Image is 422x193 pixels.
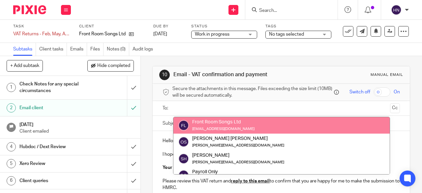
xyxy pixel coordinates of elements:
img: svg%3E [391,5,402,15]
u: reply to this email [231,179,270,183]
img: svg%3E [178,153,189,164]
button: Cc [390,103,400,113]
a: Client tasks [39,43,67,56]
div: 10 [159,70,170,80]
button: + Add subtask [7,60,43,71]
label: Tags [265,24,331,29]
div: 1 [7,83,16,92]
label: Subject: [163,120,180,127]
p: Please review this VAT return and to confirm that you are happy for me to make the submission to ... [163,178,400,191]
a: Audit logs [133,43,156,56]
img: svg%3E [178,170,189,180]
div: Front Room Songs Ltd [192,119,255,125]
div: Payroll Only [192,169,255,175]
label: Status [191,24,257,29]
span: On [394,89,400,95]
a: Emails [70,43,87,56]
img: svg%3E [178,137,189,147]
p: Client emailed [19,128,134,135]
span: No tags selected [269,32,304,37]
div: VAT Returns - Feb, May, Aug, Nov [13,31,71,37]
p: Hello [PERSON_NAME], [163,138,400,144]
small: [PERSON_NAME][EMAIL_ADDRESS][DOMAIN_NAME] [192,160,284,164]
h1: Client queries [19,176,87,186]
strong: Your VAT liability for this quarter is £20,217.86 [163,165,262,170]
img: Pixie [13,5,46,14]
label: To: [163,105,170,112]
a: Files [90,43,104,56]
small: [PERSON_NAME][EMAIL_ADDRESS][DOMAIN_NAME] [192,144,284,147]
h1: Xero Review [19,159,87,169]
h1: Hubdoc / Dext Review [19,142,87,152]
span: Secure the attachments in this message. Files exceeding the size limit (10MB) will be secured aut... [172,85,332,99]
label: Task [13,24,71,29]
div: 4 [7,142,16,151]
a: Notes (0) [107,43,129,56]
h1: [DATE] [19,120,134,128]
span: Work in progress [195,32,229,37]
button: Hide completed [87,60,134,71]
label: Client [79,24,145,29]
div: [PERSON_NAME] [192,152,284,158]
p: Front Room Songs Ltd [79,31,126,37]
span: [DATE] [153,32,167,36]
div: 2 [7,103,16,113]
h1: Check Notes for any special circumstances [19,79,87,96]
span: Switch off [349,89,370,95]
div: [PERSON_NAME] [PERSON_NAME] [192,135,284,142]
div: 6 [7,176,16,185]
h1: Email client [19,103,87,113]
input: Search [258,8,318,14]
p: I hope you're well. Attached is your latest VAT return. [163,151,400,158]
img: svg%3E [178,120,189,131]
small: [EMAIL_ADDRESS][DOMAIN_NAME] [192,127,255,131]
div: 5 [7,159,16,168]
label: Due by [153,24,183,29]
div: Manual email [371,72,403,78]
h1: Email - VAT confirmation and payment [173,71,295,78]
span: Hide completed [97,63,130,69]
a: Subtasks [13,43,36,56]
